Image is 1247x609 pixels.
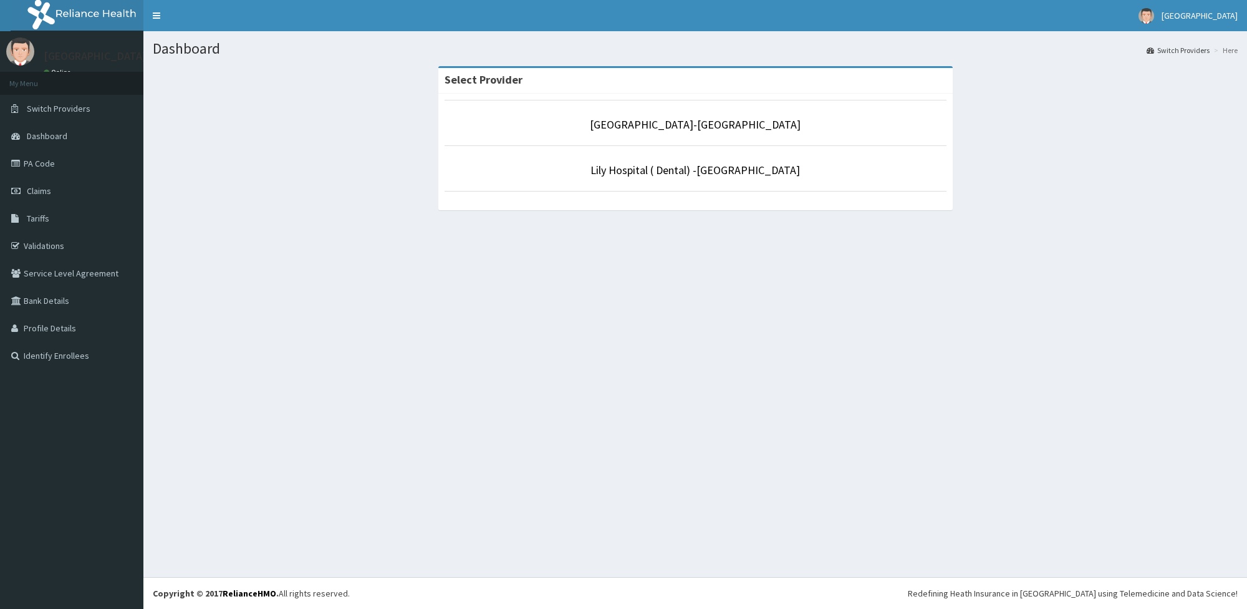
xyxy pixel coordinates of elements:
[1139,8,1154,24] img: User Image
[6,37,34,66] img: User Image
[153,588,279,599] strong: Copyright © 2017 .
[590,117,801,132] a: [GEOGRAPHIC_DATA]-[GEOGRAPHIC_DATA]
[27,103,90,114] span: Switch Providers
[445,72,522,87] strong: Select Provider
[223,588,276,599] a: RelianceHMO
[908,587,1238,600] div: Redefining Heath Insurance in [GEOGRAPHIC_DATA] using Telemedicine and Data Science!
[27,213,49,224] span: Tariffs
[27,185,51,197] span: Claims
[143,577,1247,609] footer: All rights reserved.
[44,51,147,62] p: [GEOGRAPHIC_DATA]
[44,68,74,77] a: Online
[1211,45,1238,56] li: Here
[153,41,1238,57] h1: Dashboard
[1147,45,1210,56] a: Switch Providers
[590,163,800,177] a: Lily Hospital ( Dental) -[GEOGRAPHIC_DATA]
[1162,10,1238,21] span: [GEOGRAPHIC_DATA]
[27,130,67,142] span: Dashboard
